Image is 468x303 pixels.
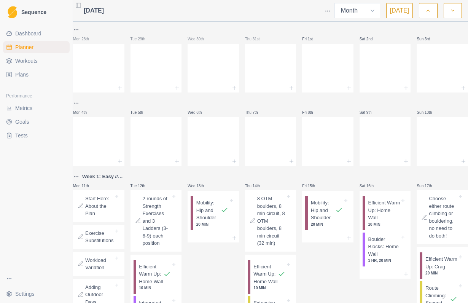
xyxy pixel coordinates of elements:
[420,252,465,279] div: Efficient Warm Up: Crag20 MIN
[245,190,296,252] div: 8 OTM boulders, 8 min circuit, 8 OTM boulders, 8 min circuit (32 min)
[429,195,457,239] p: Choose either route climbing or bouldering, no need to do both!
[417,183,439,189] p: Sun 17th
[134,260,179,294] div: Efficient Warm Up: Home Wall10 MIN
[368,199,400,222] p: Efficient Warm Up: Home Wall
[302,183,325,189] p: Fri 15th
[188,183,210,189] p: Wed 13th
[386,3,413,18] button: [DATE]
[196,199,221,222] p: Mobility: Hip and Shoulder
[191,196,236,230] div: Mobility: Hip and Shoulder20 MIN
[3,288,70,300] button: Settings
[188,110,210,115] p: Wed 6th
[85,230,114,244] p: Exercise Substitutions
[15,104,32,112] span: Metrics
[368,258,400,263] p: 1 HR, 20 MIN
[368,222,400,227] p: 10 MIN
[15,30,41,37] span: Dashboard
[425,255,457,270] p: Efficient Warm Up: Crag
[131,110,153,115] p: Tue 5th
[363,196,408,230] div: Efficient Warm Up: Home Wall10 MIN
[3,102,70,114] a: Metrics
[143,195,171,247] p: 2 rounds of Strength Exercises and 3 Ladders (3-6-9) each position
[368,236,400,258] p: Boulder Blocks: Home Wall
[73,225,124,249] div: Exercise Substitutions
[3,41,70,53] a: Planner
[3,3,70,21] a: LogoSequence
[8,6,17,19] img: Logo
[253,263,278,285] p: Efficient Warm Up: Home Wall
[85,257,114,271] p: Workload Variation
[417,36,439,42] p: Sun 3rd
[417,190,468,244] div: Choose either route climbing or bouldering, no need to do both!
[15,71,29,78] span: Plans
[15,118,29,126] span: Goals
[21,10,46,15] span: Sequence
[73,183,96,189] p: Mon 11th
[196,222,228,227] p: 20 MIN
[82,173,124,180] p: Week 1: Easy // Week 1: Easy
[360,110,382,115] p: Sat 9th
[302,110,325,115] p: Fri 8th
[245,36,268,42] p: Thu 31st
[311,199,335,222] p: Mobility: Hip and Shoulder
[3,116,70,128] a: Goals
[84,6,104,15] span: [DATE]
[131,190,182,252] div: 2 rounds of Strength Exercises and 3 Ladders (3-6-9) each position
[139,285,171,291] p: 10 MIN
[363,233,408,267] div: Boulder Blocks: Home Wall1 HR, 20 MIN
[3,129,70,142] a: Tests
[139,263,163,285] p: Efficient Warm Up: Home Wall
[311,222,343,227] p: 20 MIN
[3,55,70,67] a: Workouts
[73,190,124,222] div: Start Here: About the Plan
[245,110,268,115] p: Thu 7th
[188,36,210,42] p: Wed 30th
[257,195,286,247] p: 8 OTM boulders, 8 min circuit, 8 OTM boulders, 8 min circuit (32 min)
[131,183,153,189] p: Tue 12th
[3,69,70,81] a: Plans
[131,36,153,42] p: Tue 29th
[73,36,96,42] p: Mon 28th
[360,183,382,189] p: Sat 16th
[305,196,350,230] div: Mobility: Hip and Shoulder20 MIN
[73,252,124,276] div: Workload Variation
[248,260,293,294] div: Efficient Warm Up: Home Wall10 MIN
[3,27,70,40] a: Dashboard
[245,183,268,189] p: Thu 14th
[417,110,439,115] p: Sun 10th
[85,195,114,217] p: Start Here: About the Plan
[302,36,325,42] p: Fri 1st
[15,57,38,65] span: Workouts
[15,132,28,139] span: Tests
[73,110,96,115] p: Mon 4th
[360,36,382,42] p: Sat 2nd
[15,43,33,51] span: Planner
[253,285,285,291] p: 10 MIN
[3,90,70,102] div: Performance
